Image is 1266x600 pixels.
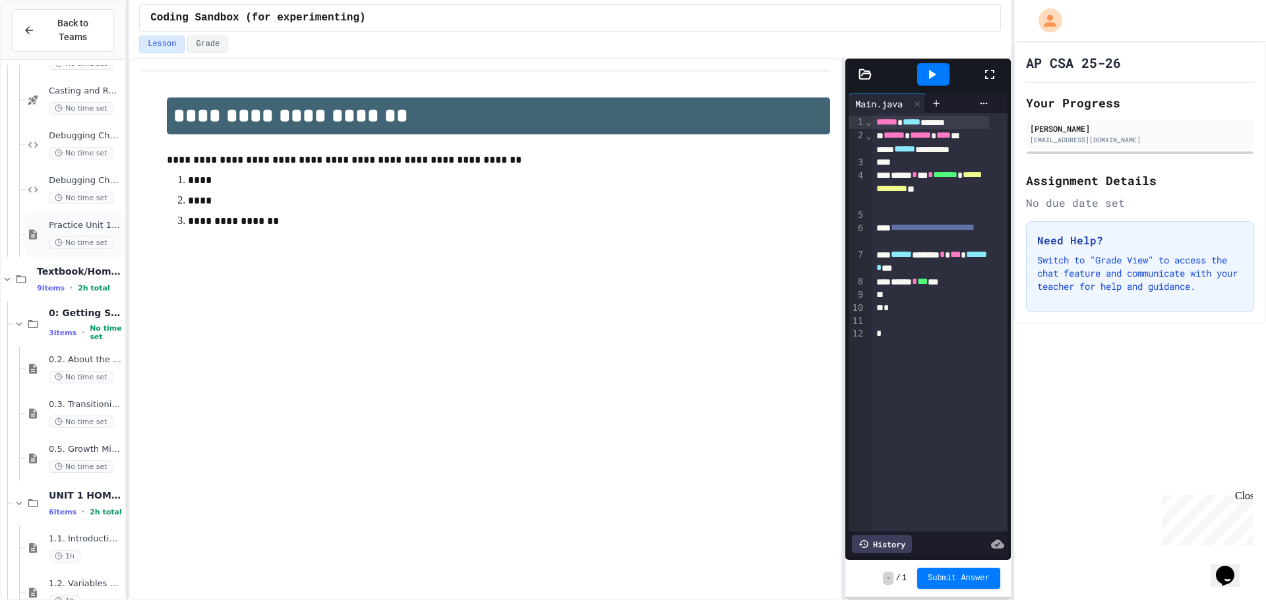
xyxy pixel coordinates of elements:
div: 7 [849,248,865,275]
span: Debugging Challenge 1 [49,130,122,142]
span: 0.5. Growth Mindset and Pair Programming [49,444,122,455]
div: My Account [1025,5,1066,36]
span: / [896,573,901,584]
span: Debugging Challenge 2 [49,175,122,186]
div: Main.java [849,94,926,113]
div: 2 [849,129,865,156]
div: 11 [849,315,865,328]
div: 6 [849,222,865,249]
div: 4 [849,169,865,209]
p: Switch to "Grade View" to access the chat feature and communicate with your teacher for help and ... [1037,254,1243,293]
span: Practice Unit 1 Test [49,220,122,231]
span: - [883,572,893,585]
span: 9 items [37,284,65,292]
span: Fold line [865,130,872,141]
div: [PERSON_NAME] [1030,123,1250,134]
span: 1 [902,573,907,584]
span: No time set [49,192,113,204]
div: 3 [849,156,865,169]
span: No time set [49,147,113,159]
span: 0: Getting Started [49,307,122,319]
span: Textbook/Homework (CSAwesome) [37,265,122,277]
span: No time set [49,102,113,115]
button: Submit Answer [917,568,1000,589]
span: 0.3. Transitioning from AP CSP to AP CSA [49,399,122,410]
span: 3 items [49,329,76,337]
span: No time set [49,371,113,383]
div: 12 [849,327,865,341]
div: [EMAIL_ADDRESS][DOMAIN_NAME] [1030,135,1250,145]
div: 5 [849,209,865,222]
span: UNIT 1 HOMEWORK (DUE BEFORE UNIT 1 TEST) [49,489,122,501]
span: Back to Teams [43,16,103,44]
div: 10 [849,302,865,315]
span: 1h [49,550,80,562]
iframe: chat widget [1211,547,1253,587]
span: 2h total [90,508,122,516]
span: • [82,506,84,517]
span: • [70,283,73,293]
span: Submit Answer [928,573,990,584]
div: History [852,535,912,553]
div: No due date set [1026,195,1254,211]
span: 6 items [49,508,76,516]
iframe: chat widget [1157,490,1253,546]
span: 1.2. Variables and Data Types [49,578,122,589]
span: • [82,327,84,338]
span: No time set [49,416,113,428]
div: 8 [849,275,865,288]
button: Back to Teams [12,9,114,51]
div: Main.java [849,97,909,111]
div: 9 [849,288,865,302]
span: Coding Sandbox (for experimenting) [150,10,365,26]
button: Lesson [139,36,185,53]
span: No time set [90,324,122,341]
span: 2h total [78,284,110,292]
span: 1.1. Introduction to Algorithms, Programming, and Compilers [49,533,122,545]
h2: Assignment Details [1026,171,1254,190]
button: Grade [187,36,228,53]
span: Casting and Ranges of variables - Quiz [49,86,122,97]
span: 0.2. About the AP CSA Exam [49,354,122,366]
h3: Need Help? [1037,232,1243,248]
div: 1 [849,116,865,129]
h1: AP CSA 25-26 [1026,53,1121,72]
h2: Your Progress [1026,94,1254,112]
span: Fold line [865,117,872,127]
span: No time set [49,460,113,473]
span: No time set [49,236,113,249]
div: Chat with us now!Close [5,5,91,84]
